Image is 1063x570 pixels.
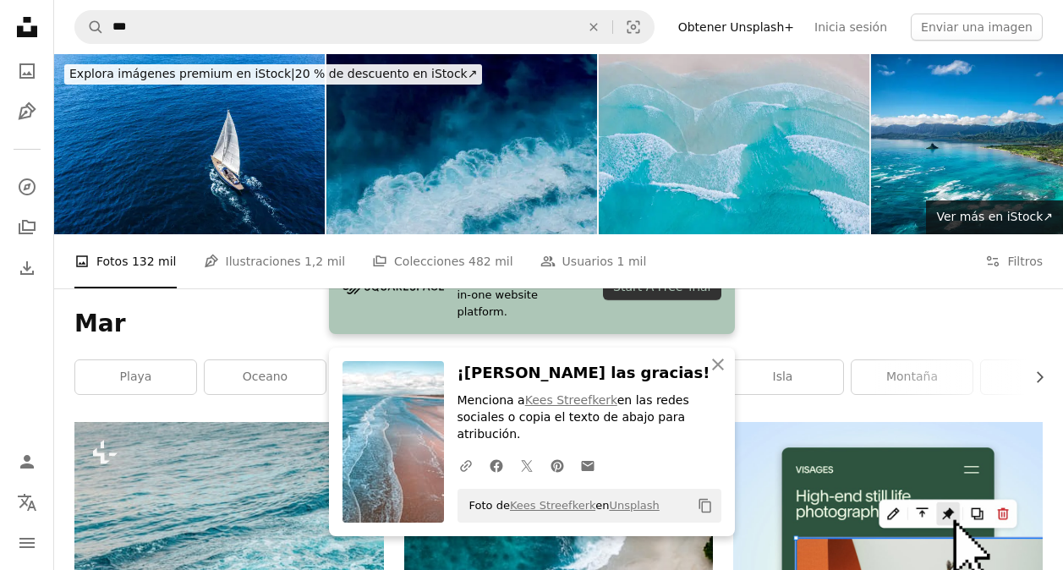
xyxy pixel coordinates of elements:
h1: Mar [74,309,1043,339]
span: 20 % de descuento en iStock ↗ [69,67,477,80]
a: playa [75,360,196,394]
a: Explorar [10,170,44,204]
span: Ver más en iStock ↗ [936,210,1053,223]
a: montaña [852,360,973,394]
a: Ilustraciones 1,2 mil [204,234,346,288]
a: Colecciones [10,211,44,244]
a: Obtener Unsplash+ [668,14,804,41]
a: Fotos [10,54,44,88]
button: Enviar una imagen [911,14,1043,41]
a: Kees Streefkerk [510,499,595,512]
span: 1,2 mil [304,252,345,271]
img: Sailing [54,54,325,234]
a: Kees Streefkerk [525,393,617,407]
a: Iniciar sesión / Registrarse [10,445,44,479]
button: Buscar en Unsplash [75,11,104,43]
span: Foto de en [461,492,660,519]
button: Borrar [575,11,612,43]
form: Encuentra imágenes en todo el sitio [74,10,655,44]
button: Copiar al portapapeles [691,491,720,520]
button: desplazar lista a la derecha [1024,360,1043,394]
a: Ilustraciones [10,95,44,129]
button: Filtros [985,234,1043,288]
a: Inicia sesión [804,14,897,41]
a: Comparte por correo electrónico [573,448,603,482]
button: Menú [10,526,44,560]
span: 1 mil [617,252,647,271]
p: Menciona a en las redes sociales o copia el texto de abajo para atribución. [458,392,721,443]
a: Comparte en Pinterest [542,448,573,482]
a: Comparte en Facebook [481,448,512,482]
a: Comparte en Twitter [512,448,542,482]
a: Unsplash [609,499,659,512]
a: Historial de descargas [10,251,44,285]
a: Usuarios 1 mil [540,234,647,288]
a: Colecciones 482 mil [372,234,513,288]
a: Ver más en iStock↗ [926,200,1063,234]
button: Búsqueda visual [613,11,654,43]
img: Turquoise ocean sea water white wave splashing deep blue sea. Bird eye view monster wave splash o... [326,54,597,234]
img: file-1705255347840-230a6ab5bca9image [342,274,444,299]
span: Explora imágenes premium en iStock | [69,67,295,80]
a: Oceano [205,360,326,394]
a: isla [722,360,843,394]
h3: ¡[PERSON_NAME] las gracias! [458,361,721,386]
button: Idioma [10,485,44,519]
a: Explora imágenes premium en iStock|20 % de descuento en iStock↗ [54,54,492,95]
img: The pattern of waves, Lucky Bay, Australia [599,54,869,234]
span: 482 mil [468,252,513,271]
